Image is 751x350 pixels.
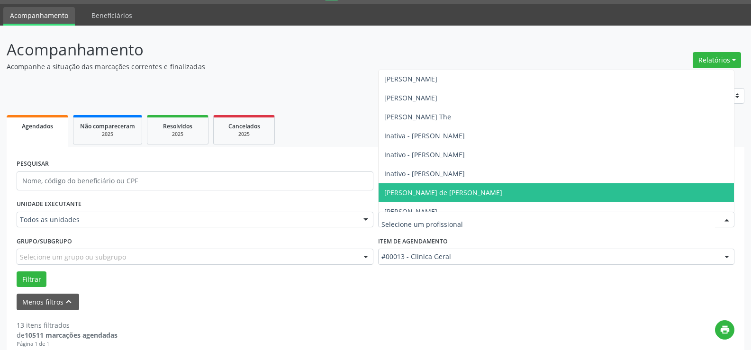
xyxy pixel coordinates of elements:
[384,169,465,178] span: Inativo - [PERSON_NAME]
[17,234,72,249] label: Grupo/Subgrupo
[80,131,135,138] div: 2025
[22,122,53,130] span: Agendados
[17,330,118,340] div: de
[17,271,46,287] button: Filtrar
[228,122,260,130] span: Cancelados
[720,324,730,335] i: print
[85,7,139,24] a: Beneficiários
[378,234,448,249] label: Item de agendamento
[384,150,465,159] span: Inativo - [PERSON_NAME]
[17,320,118,330] div: 13 itens filtrados
[80,122,135,130] span: Não compareceram
[384,74,437,83] span: [PERSON_NAME]
[381,215,715,234] input: Selecione um profissional
[7,62,523,72] p: Acompanhe a situação das marcações correntes e finalizadas
[220,131,268,138] div: 2025
[17,294,79,310] button: Menos filtroskeyboard_arrow_up
[17,157,49,171] label: PESQUISAR
[163,122,192,130] span: Resolvidos
[25,331,118,340] strong: 10511 marcações agendadas
[17,171,373,190] input: Nome, código do beneficiário ou CPF
[693,52,741,68] button: Relatórios
[384,131,465,140] span: Inativa - [PERSON_NAME]
[715,320,734,340] button: print
[17,340,118,348] div: Página 1 de 1
[384,188,502,197] span: [PERSON_NAME] de [PERSON_NAME]
[7,38,523,62] p: Acompanhamento
[154,131,201,138] div: 2025
[384,207,437,216] span: [PERSON_NAME]
[63,296,74,307] i: keyboard_arrow_up
[20,252,126,262] span: Selecione um grupo ou subgrupo
[381,252,715,261] span: #00013 - Clinica Geral
[384,93,437,102] span: [PERSON_NAME]
[384,112,451,121] span: [PERSON_NAME] The
[3,7,75,26] a: Acompanhamento
[20,215,354,224] span: Todos as unidades
[17,197,81,212] label: UNIDADE EXECUTANTE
